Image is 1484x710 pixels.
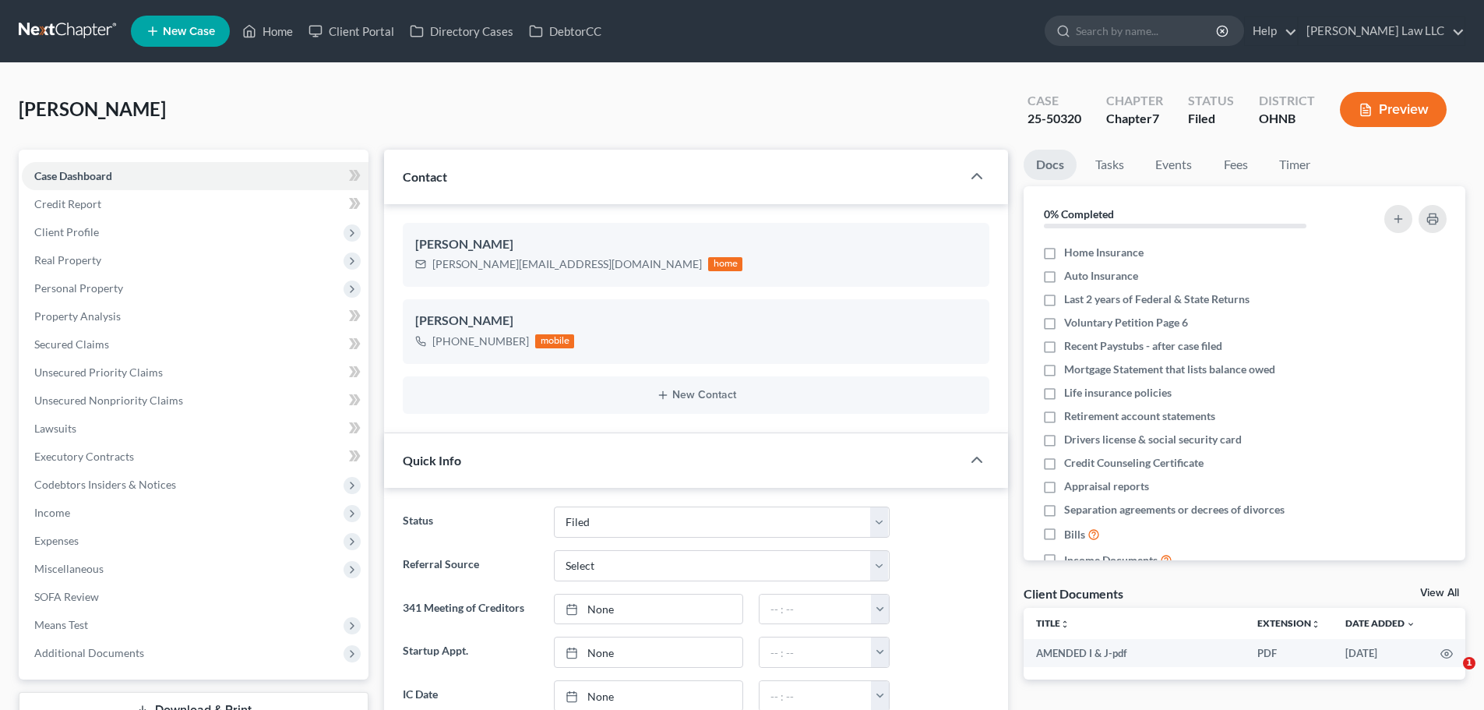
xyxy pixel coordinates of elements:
[34,450,134,463] span: Executory Contracts
[163,26,215,37] span: New Case
[301,17,402,45] a: Client Portal
[1188,110,1234,128] div: Filed
[1064,362,1275,377] span: Mortgage Statement that lists balance owed
[1064,553,1158,568] span: Income Documents
[234,17,301,45] a: Home
[1064,315,1188,330] span: Voluntary Petition Page 6
[1152,111,1159,125] span: 7
[34,422,76,435] span: Lawsuits
[1431,657,1468,694] iframe: Intercom live chat
[432,256,702,272] div: [PERSON_NAME][EMAIL_ADDRESS][DOMAIN_NAME]
[22,330,368,359] a: Secured Claims
[1044,207,1114,221] strong: 0% Completed
[1024,639,1245,667] td: AMENDED I & J-pdf
[1064,479,1149,494] span: Appraisal reports
[34,646,144,659] span: Additional Documents
[34,169,112,182] span: Case Dashboard
[1259,92,1315,110] div: District
[1245,17,1297,45] a: Help
[760,638,872,667] input: -- : --
[403,169,447,184] span: Contact
[1064,385,1172,401] span: Life insurance policies
[1064,455,1204,471] span: Credit Counseling Certificate
[1024,585,1123,602] div: Client Documents
[34,618,88,631] span: Means Test
[22,162,368,190] a: Case Dashboard
[34,478,176,491] span: Codebtors Insiders & Notices
[1028,92,1081,110] div: Case
[1333,639,1428,667] td: [DATE]
[22,302,368,330] a: Property Analysis
[34,506,70,519] span: Income
[415,389,977,401] button: New Contact
[395,507,545,538] label: Status
[555,638,742,667] a: None
[34,337,109,351] span: Secured Claims
[395,550,545,581] label: Referral Source
[22,190,368,218] a: Credit Report
[22,387,368,415] a: Unsecured Nonpriority Claims
[1064,268,1138,284] span: Auto Insurance
[22,359,368,387] a: Unsecured Priority Claims
[1064,502,1285,517] span: Separation agreements or decrees of divorces
[1083,150,1137,180] a: Tasks
[34,225,99,238] span: Client Profile
[34,534,79,547] span: Expenses
[555,595,742,624] a: None
[1259,110,1315,128] div: OHNB
[1463,657,1475,669] span: 1
[22,443,368,471] a: Executory Contracts
[432,334,529,349] div: [PHONE_NUMBER]
[34,562,104,575] span: Miscellaneous
[1028,110,1081,128] div: 25-50320
[1311,620,1320,629] i: unfold_more
[395,637,545,668] label: Startup Appt.
[34,253,101,267] span: Real Property
[1211,150,1260,180] a: Fees
[34,590,99,603] span: SOFA Review
[34,281,123,295] span: Personal Property
[1064,527,1085,542] span: Bills
[1143,150,1204,180] a: Events
[1345,617,1415,629] a: Date Added expand_more
[1064,291,1250,307] span: Last 2 years of Federal & State Returns
[34,309,121,323] span: Property Analysis
[34,197,101,210] span: Credit Report
[1257,617,1320,629] a: Extensionunfold_more
[415,235,977,254] div: [PERSON_NAME]
[403,453,461,468] span: Quick Info
[760,595,872,624] input: -- : --
[1064,432,1242,447] span: Drivers license & social security card
[521,17,609,45] a: DebtorCC
[708,257,742,271] div: home
[22,415,368,443] a: Lawsuits
[1106,110,1163,128] div: Chapter
[1267,150,1323,180] a: Timer
[19,97,166,120] span: [PERSON_NAME]
[1024,150,1077,180] a: Docs
[1188,92,1234,110] div: Status
[1245,639,1333,667] td: PDF
[395,594,545,625] label: 341 Meeting of Creditors
[402,17,521,45] a: Directory Cases
[1106,92,1163,110] div: Chapter
[34,394,183,407] span: Unsecured Nonpriority Claims
[22,583,368,611] a: SOFA Review
[1406,620,1415,629] i: expand_more
[1340,92,1447,127] button: Preview
[1060,620,1070,629] i: unfold_more
[415,312,977,330] div: [PERSON_NAME]
[535,334,574,348] div: mobile
[1064,245,1144,260] span: Home Insurance
[1036,617,1070,629] a: Titleunfold_more
[1420,588,1459,599] a: View All
[1076,16,1218,45] input: Search by name...
[1064,338,1222,354] span: Recent Paystubs - after case filed
[34,366,163,379] span: Unsecured Priority Claims
[1064,408,1215,424] span: Retirement account statements
[1299,17,1465,45] a: [PERSON_NAME] Law LLC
